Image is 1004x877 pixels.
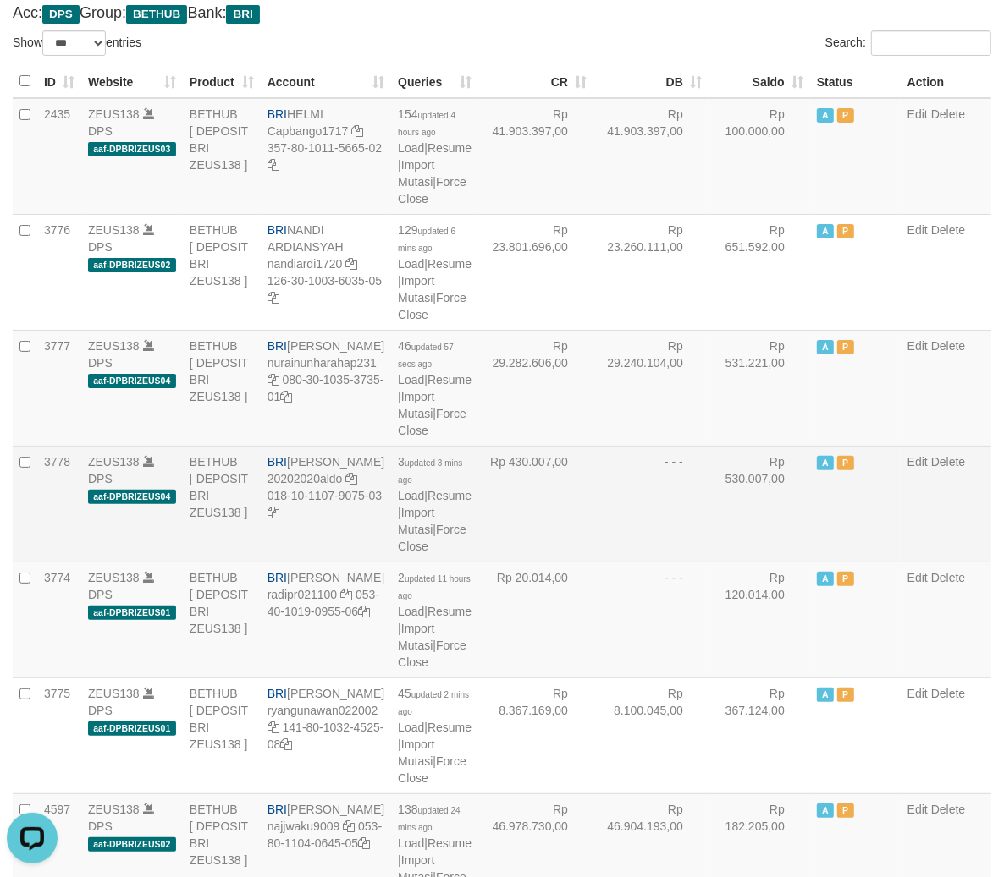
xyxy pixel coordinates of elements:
input: Search: [871,30,991,56]
a: Edit [907,687,928,700]
td: [PERSON_NAME] 018-10-1107-9075-03 [261,446,391,562]
span: BRI [268,687,287,700]
span: | | | [398,571,472,669]
td: 3778 [37,446,81,562]
td: DPS [81,214,183,330]
a: nandiardi1720 [268,257,343,271]
th: DB: activate to sort column ascending [593,65,709,98]
span: Active [817,108,834,123]
span: Paused [837,688,854,702]
span: updated 4 hours ago [398,111,455,137]
span: Active [817,572,834,586]
a: Edit [907,571,928,584]
a: Delete [931,223,965,237]
a: ryangunawan022002 [268,704,378,717]
td: [PERSON_NAME] 141-80-1032-4525-08 [261,677,391,793]
a: ZEUS138 [88,803,140,816]
td: BETHUB [ DEPOSIT BRI ZEUS138 ] [183,562,261,677]
a: Delete [931,571,965,584]
a: Load [398,836,424,850]
a: Load [398,141,424,155]
a: Resume [428,373,472,386]
td: - - - [593,562,709,677]
span: | | | [398,687,472,785]
td: Rp 41.903.397,00 [478,98,593,215]
td: Rp 41.903.397,00 [593,98,709,215]
span: | | | [398,339,472,437]
span: updated 11 hours ago [398,574,471,600]
span: BRI [268,571,287,584]
th: ID: activate to sort column ascending [37,65,81,98]
a: Edit [907,803,928,816]
h4: Acc: Group: Bank: [13,5,991,22]
td: Rp 430.007,00 [478,446,593,562]
td: Rp 29.240.104,00 [593,330,709,446]
a: Import Mutasi [398,622,434,652]
a: najjwaku9009 [268,819,340,833]
a: nurainunharahap231 [268,356,377,370]
span: updated 6 mins ago [398,227,455,253]
span: Paused [837,108,854,123]
td: Rp 120.014,00 [709,562,810,677]
span: aaf-DPBRIZEUS01 [88,721,176,736]
td: Rp 8.100.045,00 [593,677,709,793]
a: Load [398,489,424,502]
a: Resume [428,141,472,155]
a: Force Close [398,639,466,669]
td: Rp 651.592,00 [709,214,810,330]
a: ZEUS138 [88,571,140,584]
td: Rp 23.801.696,00 [478,214,593,330]
a: Copy 018101107907503 to clipboard [268,506,279,519]
span: | | | [398,107,472,206]
th: CR: activate to sort column ascending [478,65,593,98]
a: Load [398,605,424,618]
a: Copy nurainunharahap231 to clipboard [268,373,279,386]
a: Copy ryangunawan022002 to clipboard [268,721,279,734]
a: Load [398,721,424,734]
a: Load [398,257,424,271]
span: BRI [268,339,287,353]
a: Copy 126301003603505 to clipboard [268,291,279,304]
td: DPS [81,677,183,793]
a: Edit [907,107,928,121]
a: Edit [907,455,928,469]
a: Delete [931,339,965,353]
span: aaf-DPBRIZEUS02 [88,258,176,272]
td: 3774 [37,562,81,677]
span: 129 [398,223,455,254]
a: Resume [428,489,472,502]
a: Force Close [398,754,466,785]
a: Edit [907,339,928,353]
td: 3777 [37,330,81,446]
span: 2 [398,571,471,601]
td: Rp 530.007,00 [709,446,810,562]
a: ZEUS138 [88,687,140,700]
a: ZEUS138 [88,223,140,237]
td: DPS [81,98,183,215]
th: Status [810,65,901,98]
a: Import Mutasi [398,737,434,768]
a: Copy 20202020aldo to clipboard [345,472,357,485]
span: BRI [268,455,287,469]
a: ZEUS138 [88,455,140,469]
a: Delete [931,107,965,121]
a: Import Mutasi [398,274,434,304]
span: BRI [268,223,287,237]
a: Force Close [398,523,466,553]
span: | | | [398,455,472,553]
td: - - - [593,446,709,562]
th: Product: activate to sort column ascending [183,65,261,98]
a: ZEUS138 [88,339,140,353]
td: Rp 100.000,00 [709,98,810,215]
span: aaf-DPBRIZEUS01 [88,606,176,620]
a: ZEUS138 [88,107,140,121]
a: Delete [931,455,965,469]
a: Resume [428,605,472,618]
span: 154 [398,107,455,138]
a: Force Close [398,407,466,437]
span: Paused [837,456,854,470]
select: Showentries [42,30,106,56]
span: 138 [398,803,460,833]
span: BRI [268,107,287,121]
a: Copy 080301035373501 to clipboard [280,390,292,403]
